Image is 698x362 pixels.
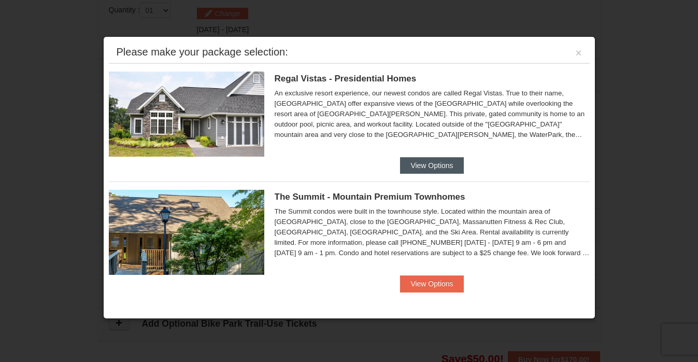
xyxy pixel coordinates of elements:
[275,206,590,258] div: The Summit condos were built in the townhouse style. Located within the mountain area of [GEOGRAP...
[275,192,465,202] span: The Summit - Mountain Premium Townhomes
[109,190,264,275] img: 19219034-1-0eee7e00.jpg
[275,74,417,83] span: Regal Vistas - Presidential Homes
[400,157,463,174] button: View Options
[109,72,264,157] img: 19218991-1-902409a9.jpg
[275,88,590,140] div: An exclusive resort experience, our newest condos are called Regal Vistas. True to their name, [G...
[576,48,582,58] button: ×
[400,275,463,292] button: View Options
[117,47,288,57] div: Please make your package selection:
